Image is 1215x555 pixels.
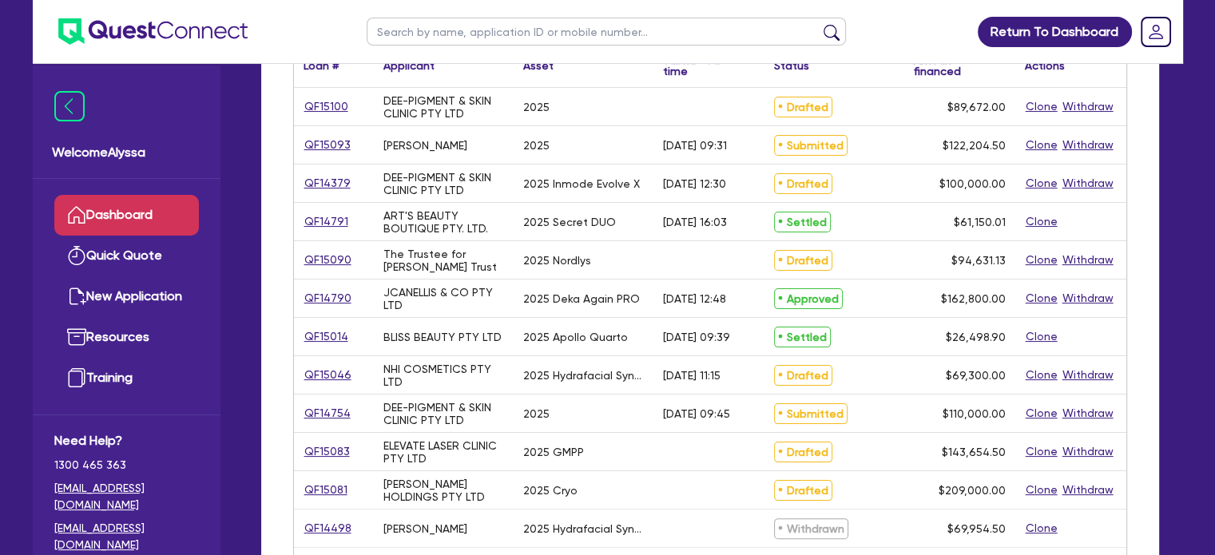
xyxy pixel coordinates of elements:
[947,522,1006,535] span: $69,954.50
[663,369,721,382] div: [DATE] 11:15
[663,216,727,228] div: [DATE] 16:03
[774,250,832,271] span: Drafted
[304,327,349,346] a: QF15014
[663,177,726,190] div: [DATE] 12:30
[523,331,628,343] div: 2025 Apollo Quarto
[54,276,199,317] a: New Application
[383,363,504,388] div: NHI COSMETICS PTY LTD
[367,18,846,46] input: Search by name, application ID or mobile number...
[663,139,727,152] div: [DATE] 09:31
[774,288,843,309] span: Approved
[951,254,1006,267] span: $94,631.13
[1062,251,1114,269] button: Withdraw
[383,60,435,71] div: Applicant
[54,520,199,553] a: [EMAIL_ADDRESS][DOMAIN_NAME]
[383,94,504,120] div: DEE-PIGMENT & SKIN CLINIC PTY LTD
[774,135,848,156] span: Submitted
[1062,174,1114,192] button: Withdraw
[523,484,578,497] div: 2025 Cryo
[523,216,616,228] div: 2025 Secret DUO
[1025,60,1065,71] div: Actions
[1025,442,1058,461] button: Clone
[1062,366,1114,384] button: Withdraw
[663,331,730,343] div: [DATE] 09:39
[1025,251,1058,269] button: Clone
[1062,136,1114,154] button: Withdraw
[1025,327,1058,346] button: Clone
[941,292,1006,305] span: $162,800.00
[304,404,351,422] a: QF14754
[663,54,741,77] div: Submitted time
[383,286,504,311] div: JCANELLIS & CO PTY LTD
[523,177,640,190] div: 2025 Inmode Evolve X
[1025,136,1058,154] button: Clone
[663,407,730,420] div: [DATE] 09:45
[523,407,550,420] div: 2025
[67,287,86,306] img: new-application
[1025,97,1058,116] button: Clone
[67,327,86,347] img: resources
[774,212,831,232] span: Settled
[774,173,832,194] span: Drafted
[304,366,352,384] a: QF15046
[523,101,550,113] div: 2025
[523,139,550,152] div: 2025
[383,331,502,343] div: BLISS BEAUTY PTY LTD
[54,236,199,276] a: Quick Quote
[304,174,351,192] a: QF14379
[383,209,504,235] div: ART'S BEAUTY BOUTIQUE PTY. LTD.
[383,401,504,426] div: DEE-PIGMENT & SKIN CLINIC PTY LTD
[523,254,591,267] div: 2025 Nordlys
[523,292,640,305] div: 2025 Deka Again PRO
[939,177,1006,190] span: $100,000.00
[54,480,199,513] a: [EMAIL_ADDRESS][DOMAIN_NAME]
[1135,11,1177,53] a: Dropdown toggle
[58,18,248,45] img: quest-connect-logo-blue
[663,292,726,305] div: [DATE] 12:48
[774,480,832,501] span: Drafted
[774,518,848,539] span: Withdrawn
[1062,481,1114,499] button: Withdraw
[1062,442,1114,461] button: Withdraw
[954,216,1006,228] span: $61,150.01
[383,139,467,152] div: [PERSON_NAME]
[304,481,348,499] a: QF15081
[1025,481,1058,499] button: Clone
[1025,404,1058,422] button: Clone
[943,139,1006,152] span: $122,204.50
[67,246,86,265] img: quick-quote
[304,212,349,231] a: QF14791
[914,54,1006,77] div: Amount financed
[67,368,86,387] img: training
[304,97,349,116] a: QF15100
[523,522,644,535] div: 2025 Hydrafacial Syndeo
[52,143,201,162] span: Welcome Alyssa
[946,369,1006,382] span: $69,300.00
[1062,404,1114,422] button: Withdraw
[1025,289,1058,307] button: Clone
[304,60,339,71] div: Loan #
[774,365,832,386] span: Drafted
[946,331,1006,343] span: $26,498.90
[383,248,504,273] div: The Trustee for [PERSON_NAME] Trust
[774,97,832,117] span: Drafted
[942,446,1006,458] span: $143,654.50
[523,369,644,382] div: 2025 Hydrafacial Syndeo
[383,522,467,535] div: [PERSON_NAME]
[523,60,554,71] div: Asset
[54,195,199,236] a: Dashboard
[54,358,199,398] a: Training
[54,91,85,121] img: icon-menu-close
[304,442,351,461] a: QF15083
[943,407,1006,420] span: $110,000.00
[523,446,584,458] div: 2025 GMPP
[774,327,831,347] span: Settled
[939,484,1006,497] span: $209,000.00
[1062,97,1114,116] button: Withdraw
[383,439,504,465] div: ELEVATE LASER CLINIC PTY LTD
[1025,519,1058,537] button: Clone
[54,317,199,358] a: Resources
[54,457,199,474] span: 1300 465 363
[304,136,351,154] a: QF15093
[774,60,809,71] div: Status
